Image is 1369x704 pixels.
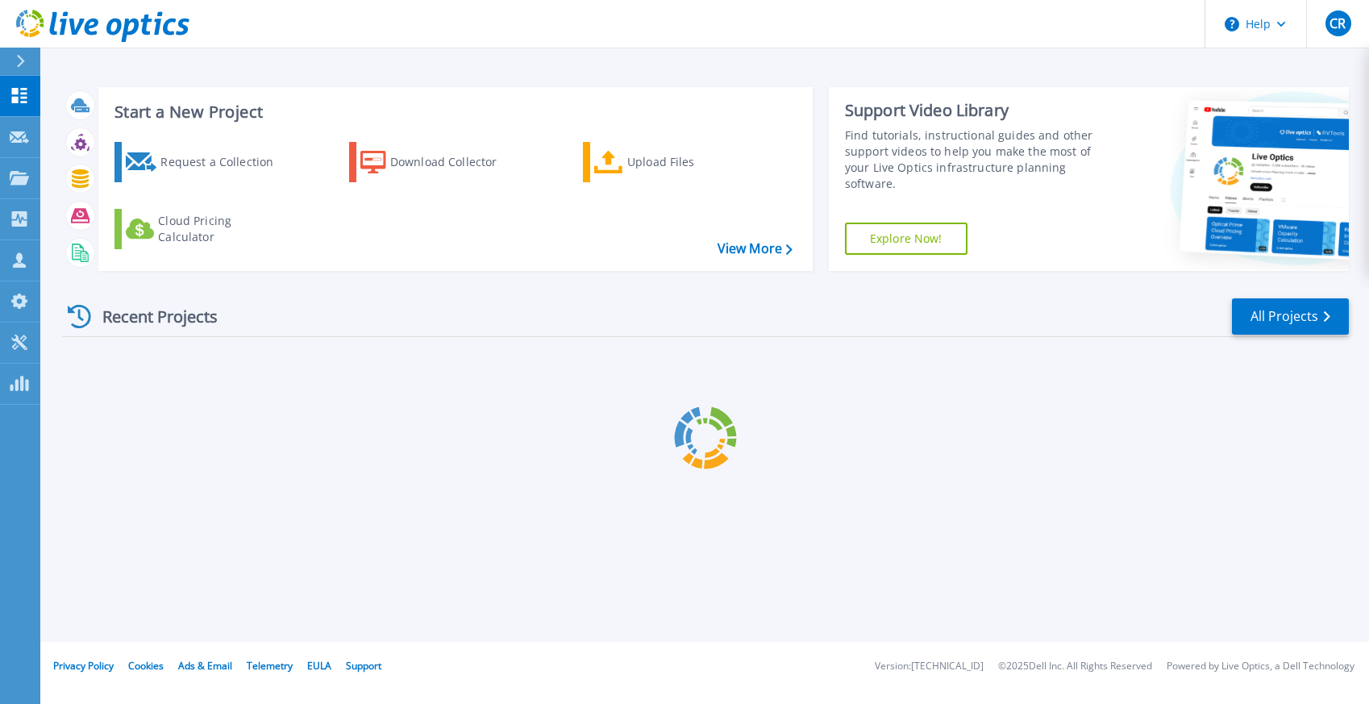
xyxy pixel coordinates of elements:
[160,146,289,178] div: Request a Collection
[158,213,287,245] div: Cloud Pricing Calculator
[1329,17,1346,30] span: CR
[390,146,519,178] div: Download Collector
[718,241,793,256] a: View More
[346,659,381,673] a: Support
[247,659,293,673] a: Telemetry
[114,209,294,249] a: Cloud Pricing Calculator
[53,659,114,673] a: Privacy Policy
[1167,661,1354,672] li: Powered by Live Optics, a Dell Technology
[845,223,967,255] a: Explore Now!
[114,103,792,121] h3: Start a New Project
[1232,298,1349,335] a: All Projects
[845,100,1108,121] div: Support Video Library
[875,661,984,672] li: Version: [TECHNICAL_ID]
[128,659,164,673] a: Cookies
[998,661,1152,672] li: © 2025 Dell Inc. All Rights Reserved
[627,146,756,178] div: Upload Files
[845,127,1108,192] div: Find tutorials, instructional guides and other support videos to help you make the most of your L...
[62,297,239,336] div: Recent Projects
[307,659,331,673] a: EULA
[114,142,294,182] a: Request a Collection
[349,142,529,182] a: Download Collector
[583,142,763,182] a: Upload Files
[178,659,232,673] a: Ads & Email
